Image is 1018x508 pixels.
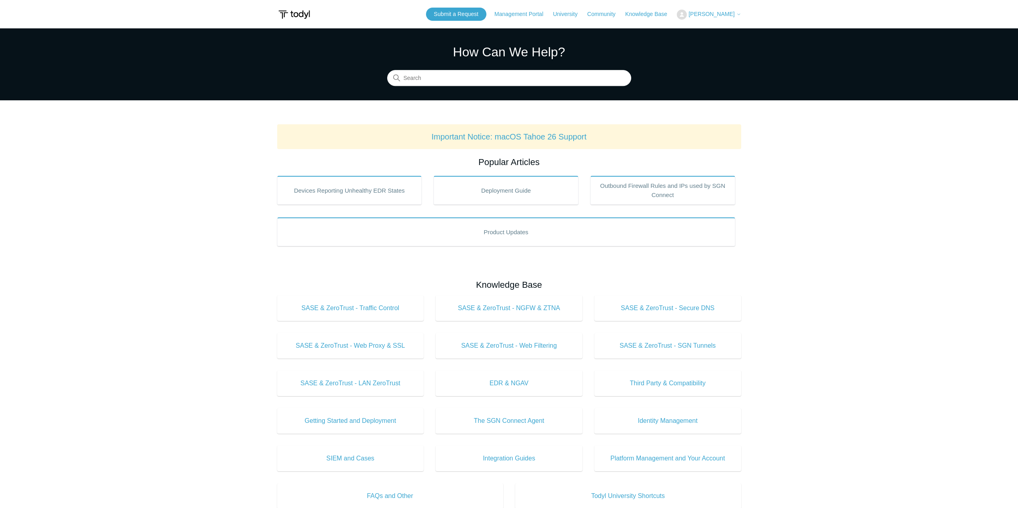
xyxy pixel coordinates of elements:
[587,10,624,18] a: Community
[426,8,486,21] a: Submit a Request
[432,132,587,141] a: Important Notice: macOS Tahoe 26 Support
[594,446,741,471] a: Platform Management and Your Account
[387,70,631,86] input: Search
[594,408,741,434] a: Identity Management
[289,454,412,463] span: SIEM and Cases
[594,295,741,321] a: SASE & ZeroTrust - Secure DNS
[387,42,631,62] h1: How Can We Help?
[277,446,424,471] a: SIEM and Cases
[277,7,311,22] img: Todyl Support Center Help Center home page
[277,176,422,205] a: Devices Reporting Unhealthy EDR States
[434,176,578,205] a: Deployment Guide
[677,10,741,20] button: [PERSON_NAME]
[289,303,412,313] span: SASE & ZeroTrust - Traffic Control
[277,217,735,246] a: Product Updates
[436,371,582,396] a: EDR & NGAV
[436,295,582,321] a: SASE & ZeroTrust - NGFW & ZTNA
[289,341,412,351] span: SASE & ZeroTrust - Web Proxy & SSL
[448,416,570,426] span: The SGN Connect Agent
[448,303,570,313] span: SASE & ZeroTrust - NGFW & ZTNA
[625,10,675,18] a: Knowledge Base
[590,176,735,205] a: Outbound Firewall Rules and IPs used by SGN Connect
[448,341,570,351] span: SASE & ZeroTrust - Web Filtering
[594,371,741,396] a: Third Party & Compatibility
[289,416,412,426] span: Getting Started and Deployment
[277,295,424,321] a: SASE & ZeroTrust - Traffic Control
[606,454,729,463] span: Platform Management and Your Account
[436,333,582,359] a: SASE & ZeroTrust - Web Filtering
[436,408,582,434] a: The SGN Connect Agent
[527,491,729,501] span: Todyl University Shortcuts
[277,155,741,169] h2: Popular Articles
[277,408,424,434] a: Getting Started and Deployment
[606,341,729,351] span: SASE & ZeroTrust - SGN Tunnels
[553,10,585,18] a: University
[606,416,729,426] span: Identity Management
[289,491,491,501] span: FAQs and Other
[494,10,551,18] a: Management Portal
[436,446,582,471] a: Integration Guides
[448,454,570,463] span: Integration Guides
[289,379,412,388] span: SASE & ZeroTrust - LAN ZeroTrust
[688,11,734,17] span: [PERSON_NAME]
[277,371,424,396] a: SASE & ZeroTrust - LAN ZeroTrust
[277,333,424,359] a: SASE & ZeroTrust - Web Proxy & SSL
[606,303,729,313] span: SASE & ZeroTrust - Secure DNS
[448,379,570,388] span: EDR & NGAV
[606,379,729,388] span: Third Party & Compatibility
[594,333,741,359] a: SASE & ZeroTrust - SGN Tunnels
[277,278,741,291] h2: Knowledge Base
